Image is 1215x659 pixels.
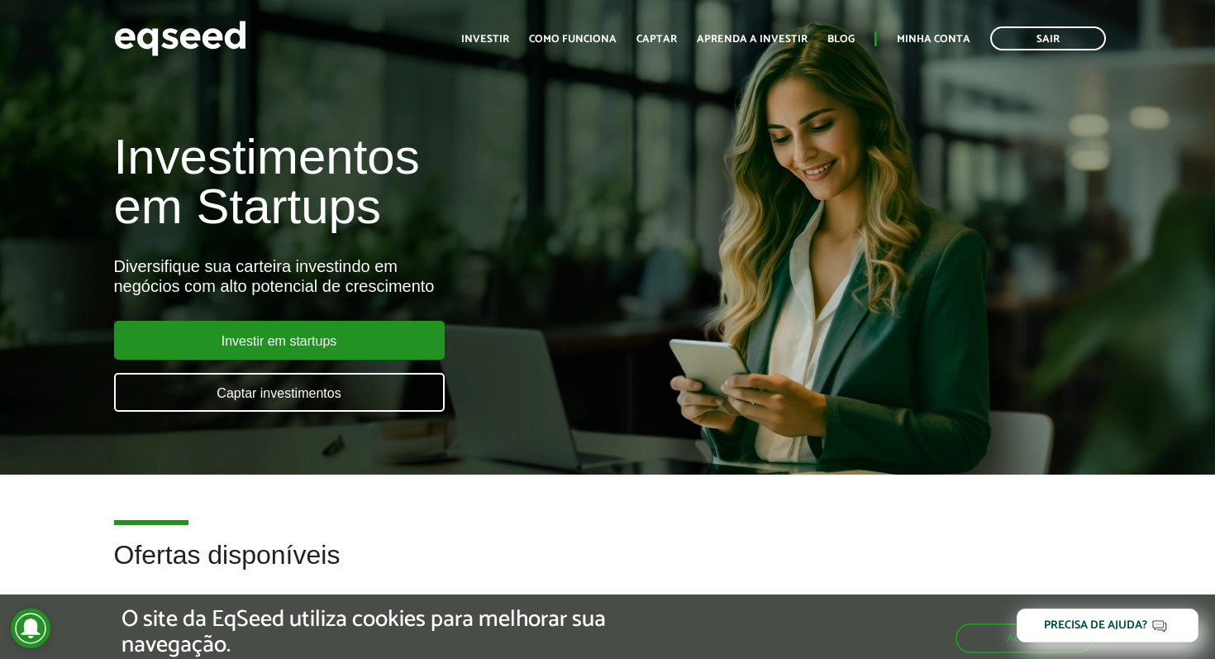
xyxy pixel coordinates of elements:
div: Diversifique sua carteira investindo em negócios com alto potencial de crescimento [114,256,697,296]
a: Aprenda a investir [697,34,808,45]
a: Como funciona [529,34,617,45]
a: Investir em startups [114,321,445,360]
a: Minha conta [897,34,970,45]
h5: O site da EqSeed utiliza cookies para melhorar sua navegação. [121,607,705,658]
button: Aceitar [955,623,1093,653]
img: EqSeed [114,17,246,60]
a: Investir [461,34,509,45]
a: Blog [827,34,855,45]
h1: Investimentos em Startups [114,132,697,232]
a: Sair [990,26,1106,50]
a: Captar [636,34,677,45]
a: Captar investimentos [114,373,445,412]
h2: Ofertas disponíveis [114,541,1102,595]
